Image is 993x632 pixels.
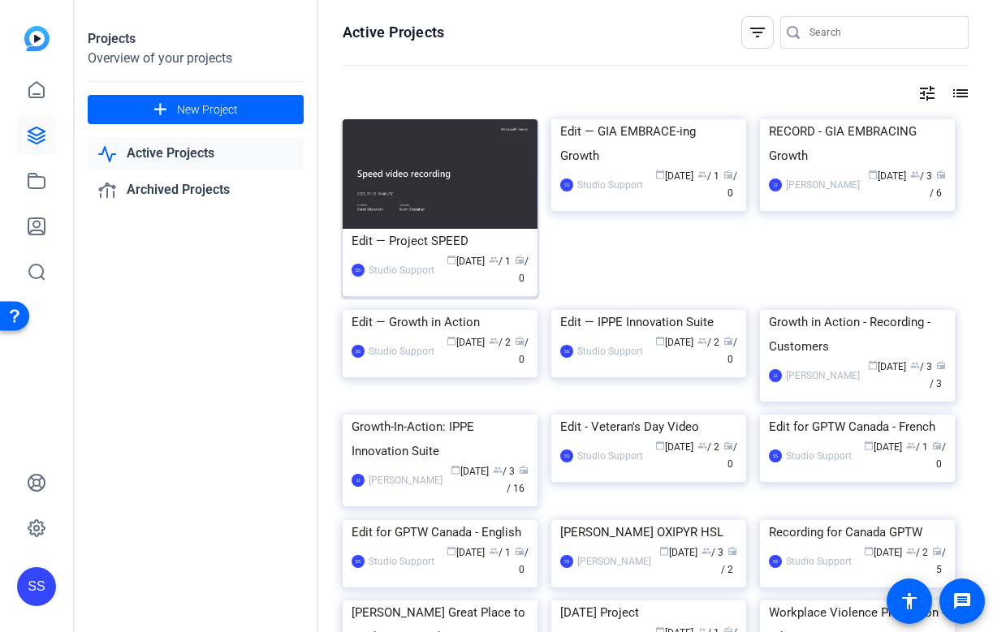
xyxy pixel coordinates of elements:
span: calendar_today [655,170,665,179]
span: / 3 [910,170,932,182]
span: calendar_today [864,441,874,450]
span: calendar_today [447,546,456,556]
span: / 0 [723,441,737,470]
div: Growth in Action - Recording - Customers [769,310,946,359]
div: Edit for GPTW Canada - French [769,415,946,439]
span: [DATE] [451,466,489,477]
span: calendar_today [451,465,460,475]
span: [DATE] [655,170,693,182]
div: Studio Support [577,177,643,193]
div: Overview of your projects [88,49,304,68]
div: [PERSON_NAME] [786,368,860,384]
div: JJ [352,474,365,487]
span: calendar_today [655,441,665,450]
div: SS [352,264,365,277]
span: radio [932,546,942,556]
span: group [910,360,920,370]
div: SS [560,178,573,191]
div: Edit — Project SPEED [352,229,529,253]
span: / 2 [697,337,719,348]
span: / 0 [723,170,737,199]
a: Active Projects [88,137,304,170]
mat-icon: list [949,84,969,103]
span: calendar_today [655,336,665,346]
span: radio [932,441,942,450]
span: group [489,255,499,264]
span: [DATE] [868,170,906,182]
span: radio [515,255,525,264]
div: [PERSON_NAME] OXIPYR HSL [560,520,737,544]
div: Studio Support [577,448,643,464]
button: New Project [88,95,304,124]
div: Recording for Canada GPTW [769,520,946,544]
div: Edit - Veteran's Day Video [560,415,737,439]
span: / 1 [697,170,719,182]
div: Studio Support [369,553,434,570]
input: Search [810,23,956,42]
span: calendar_today [868,360,878,370]
div: SS [17,567,56,606]
mat-icon: tune [917,84,937,103]
div: Studio Support [786,553,852,570]
span: / 3 [910,361,932,372]
div: [PERSON_NAME] [577,553,651,570]
span: group [697,170,707,179]
div: SS [769,449,782,462]
span: calendar_today [868,170,878,179]
div: JJ [769,178,782,191]
mat-icon: message [952,591,972,611]
div: Edit — GIA EMBRACE-ing Growth [560,119,737,168]
span: radio [723,441,733,450]
div: JJ [769,369,782,382]
span: / 3 [702,547,723,558]
span: / 0 [515,337,529,365]
span: calendar_today [864,546,874,556]
div: [PERSON_NAME] [369,472,443,488]
span: calendar_today [659,546,669,556]
span: radio [723,336,733,346]
span: [DATE] [659,547,697,558]
h1: Active Projects [343,23,444,42]
span: radio [723,170,733,179]
span: group [697,441,707,450]
span: [DATE] [655,337,693,348]
span: / 1 [906,441,928,453]
div: SS [352,555,365,568]
div: SS [769,555,782,568]
span: [DATE] [447,337,485,348]
div: [PERSON_NAME] [786,177,860,193]
span: radio [515,546,525,556]
span: [DATE] [447,256,485,267]
span: New Project [177,101,238,118]
div: Projects [88,29,304,49]
div: Studio Support [369,262,434,278]
div: Studio Support [786,448,852,464]
span: / 5 [932,547,946,575]
span: calendar_today [447,336,456,346]
span: / 0 [515,547,529,575]
div: RECORD - GIA EMBRACING Growth [769,119,946,168]
span: / 3 [493,466,515,477]
span: [DATE] [868,361,906,372]
div: Studio Support [369,343,434,359]
span: radio [936,170,946,179]
span: [DATE] [864,547,902,558]
span: / 0 [932,441,946,470]
div: Studio Support [577,343,643,359]
div: SS [352,345,365,358]
span: / 2 [489,337,511,348]
div: Edit — IPPE Innovation Suite [560,310,737,334]
div: SS [560,449,573,462]
span: [DATE] [864,441,902,453]
div: Edit for GPTW Canada - English [352,520,529,544]
span: group [910,170,920,179]
span: / 6 [930,170,946,199]
span: group [906,546,916,556]
mat-icon: add [150,100,171,120]
div: Edit — Growth in Action [352,310,529,334]
div: SS [560,345,573,358]
span: / 2 [721,547,737,575]
img: blue-gradient.svg [24,26,50,51]
span: / 1 [489,256,511,267]
span: group [702,546,711,556]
